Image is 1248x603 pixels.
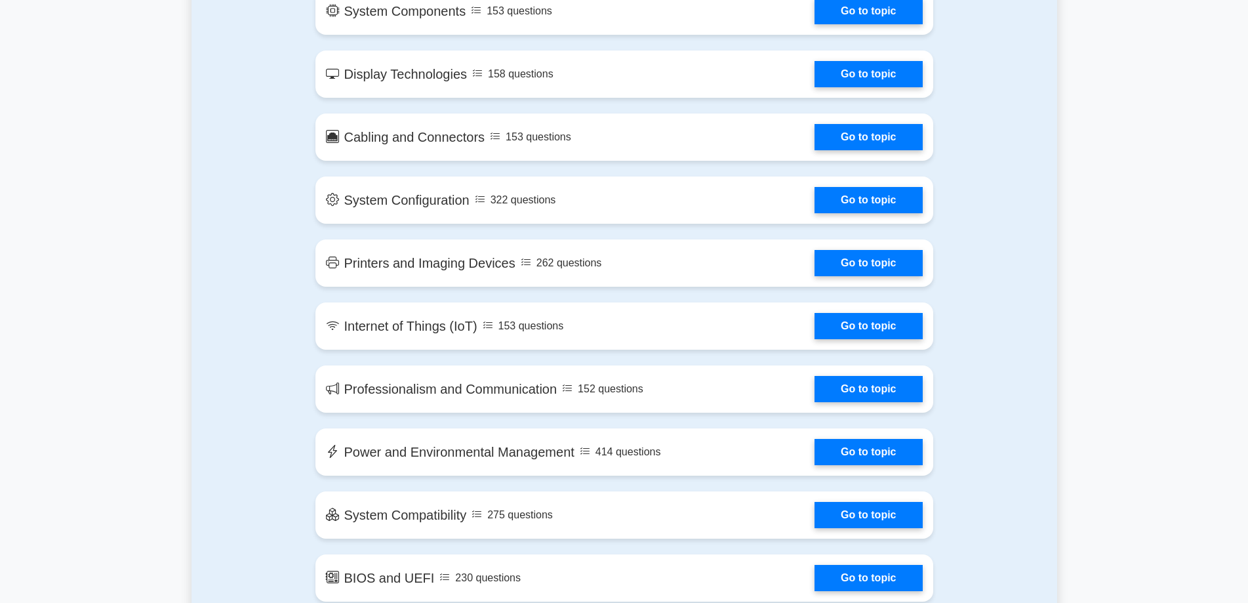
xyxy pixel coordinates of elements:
a: Go to topic [815,250,922,276]
a: Go to topic [815,439,922,465]
a: Go to topic [815,187,922,213]
a: Go to topic [815,565,922,591]
a: Go to topic [815,502,922,528]
a: Go to topic [815,61,922,87]
a: Go to topic [815,376,922,402]
a: Go to topic [815,313,922,339]
a: Go to topic [815,124,922,150]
